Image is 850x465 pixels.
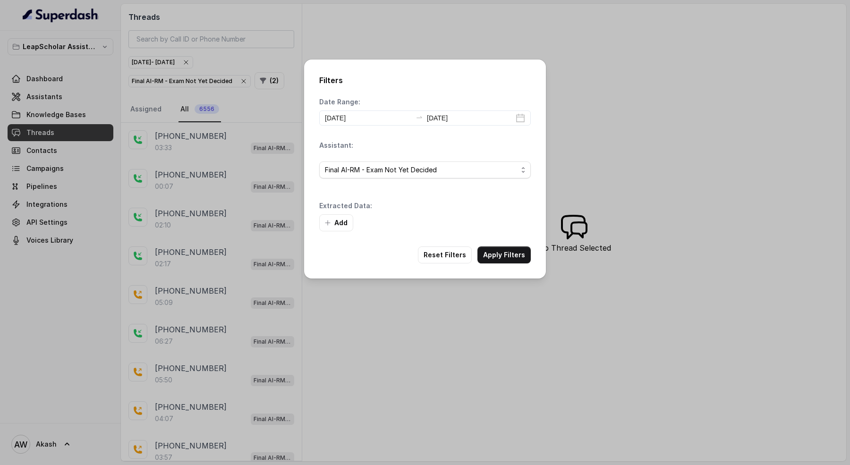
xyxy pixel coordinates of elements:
button: Reset Filters [418,246,472,263]
p: Extracted Data: [319,201,372,211]
p: Date Range: [319,97,360,107]
span: swap-right [416,113,423,121]
h2: Filters [319,75,531,86]
p: Assistant: [319,141,353,150]
button: Add [319,214,353,231]
button: Apply Filters [477,246,531,263]
input: Start date [325,113,412,123]
span: to [416,113,423,121]
span: Final AI-RM - Exam Not Yet Decided [325,164,518,176]
input: End date [427,113,514,123]
button: Final AI-RM - Exam Not Yet Decided [319,161,531,178]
